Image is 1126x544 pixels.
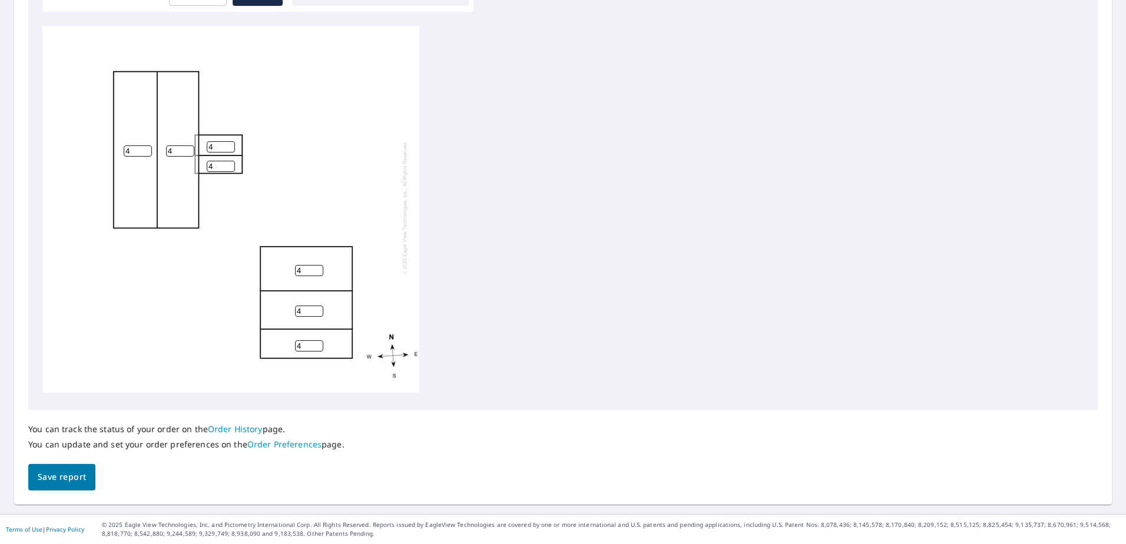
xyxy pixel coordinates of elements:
[247,439,322,450] a: Order Preferences
[28,464,95,490] button: Save report
[6,525,42,533] a: Terms of Use
[46,525,84,533] a: Privacy Policy
[102,520,1120,538] p: © 2025 Eagle View Technologies, Inc. and Pictometry International Corp. All Rights Reserved. Repo...
[208,423,263,434] a: Order History
[6,526,84,533] p: |
[38,470,86,485] span: Save report
[28,424,345,434] p: You can track the status of your order on the page.
[28,439,345,450] p: You can update and set your order preferences on the page.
